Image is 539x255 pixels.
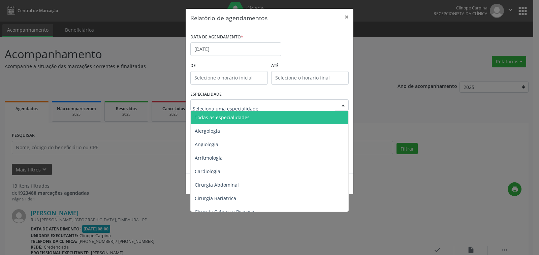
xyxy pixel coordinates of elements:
button: Close [340,9,353,25]
input: Selecione o horário final [271,71,349,85]
label: ATÉ [271,61,349,71]
span: Todas as especialidades [195,114,250,121]
span: Angiologia [195,141,218,148]
label: De [190,61,268,71]
span: Cirurgia Cabeça e Pescoço [195,209,254,215]
input: Seleciona uma especialidade [193,102,335,115]
span: Cirurgia Bariatrica [195,195,236,201]
span: Alergologia [195,128,220,134]
input: Selecione uma data ou intervalo [190,42,281,56]
span: Cirurgia Abdominal [195,182,239,188]
label: DATA DE AGENDAMENTO [190,32,243,42]
input: Selecione o horário inicial [190,71,268,85]
label: ESPECIALIDADE [190,89,222,100]
span: Arritmologia [195,155,223,161]
span: Cardiologia [195,168,220,174]
h5: Relatório de agendamentos [190,13,267,22]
